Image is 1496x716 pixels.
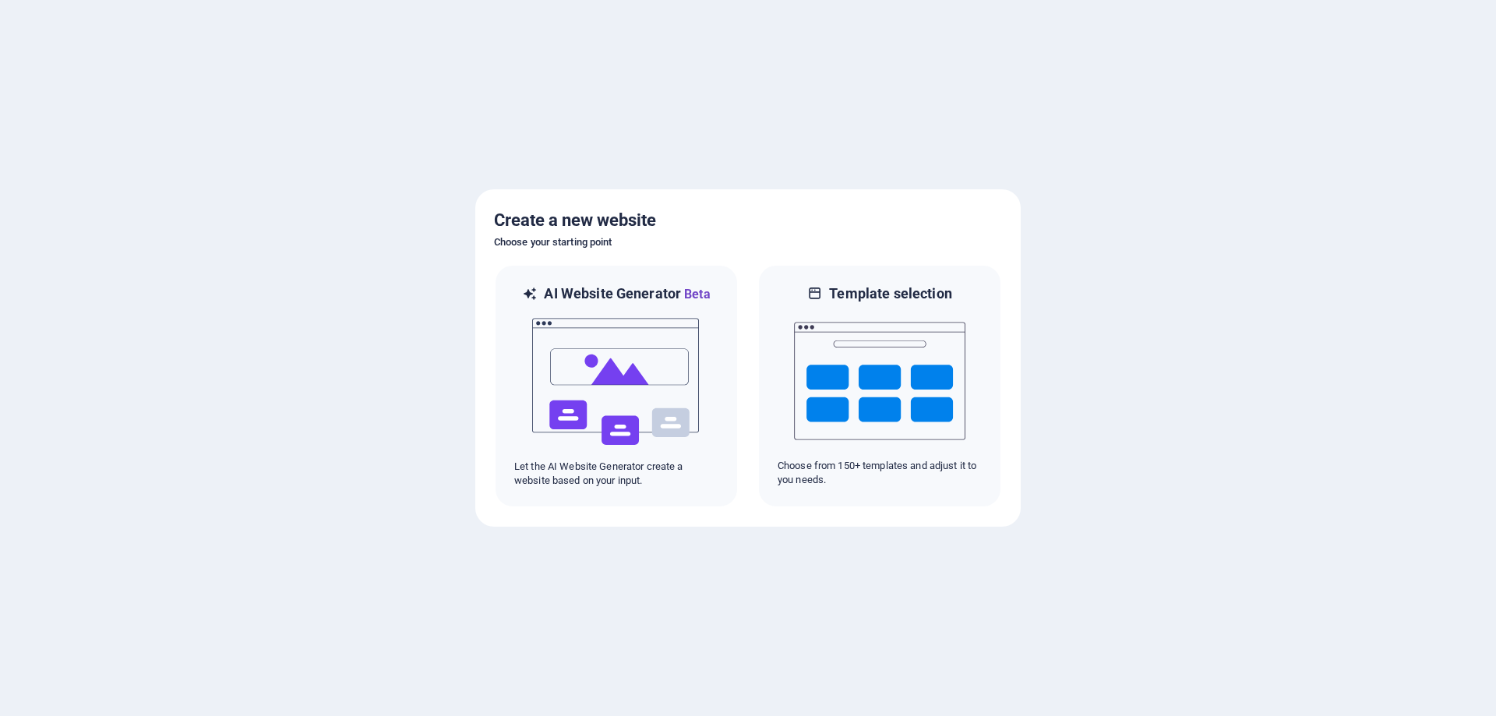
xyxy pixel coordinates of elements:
[544,284,710,304] h6: AI Website Generator
[494,208,1002,233] h5: Create a new website
[757,264,1002,508] div: Template selectionChoose from 150+ templates and adjust it to you needs.
[778,459,982,487] p: Choose from 150+ templates and adjust it to you needs.
[829,284,951,303] h6: Template selection
[531,304,702,460] img: ai
[681,287,711,302] span: Beta
[514,460,718,488] p: Let the AI Website Generator create a website based on your input.
[494,233,1002,252] h6: Choose your starting point
[494,264,739,508] div: AI Website GeneratorBetaaiLet the AI Website Generator create a website based on your input.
